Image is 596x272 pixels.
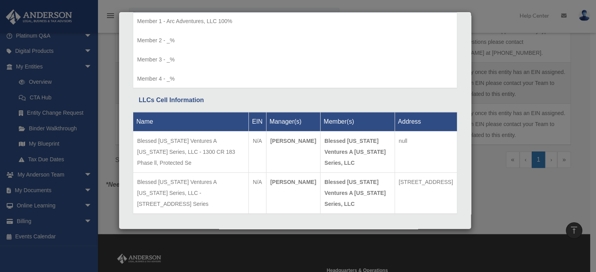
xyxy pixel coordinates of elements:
[324,138,386,166] strong: Blessed [US_STATE] Ventures A [US_STATE] Series, LLC
[139,95,451,106] div: LLCs Cell Information
[133,112,249,131] th: Name
[249,112,266,131] th: EIN
[395,172,457,214] td: [STREET_ADDRESS]
[137,36,453,45] p: Member 2 - _%
[395,112,457,131] th: Address
[266,112,320,131] th: Manager(s)
[321,112,395,131] th: Member(s)
[270,138,316,144] strong: [PERSON_NAME]
[133,131,249,172] td: Blessed [US_STATE] Ventures A [US_STATE] Series, LLC - 1300 CR 183 Phase ll, Protected Se
[133,172,249,214] td: Blessed [US_STATE] Ventures A [US_STATE] Series, LLC - [STREET_ADDRESS] Series
[270,179,316,185] strong: [PERSON_NAME]
[137,55,453,65] p: Member 3 - _%
[249,172,266,214] td: N/A
[395,131,457,172] td: null
[249,131,266,172] td: N/A
[324,179,386,207] strong: Blessed [US_STATE] Ventures A [US_STATE] Series, LLC
[137,16,453,26] p: Member 1 - Arc Adventures, LLC 100%
[137,74,453,84] p: Member 4 - _%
